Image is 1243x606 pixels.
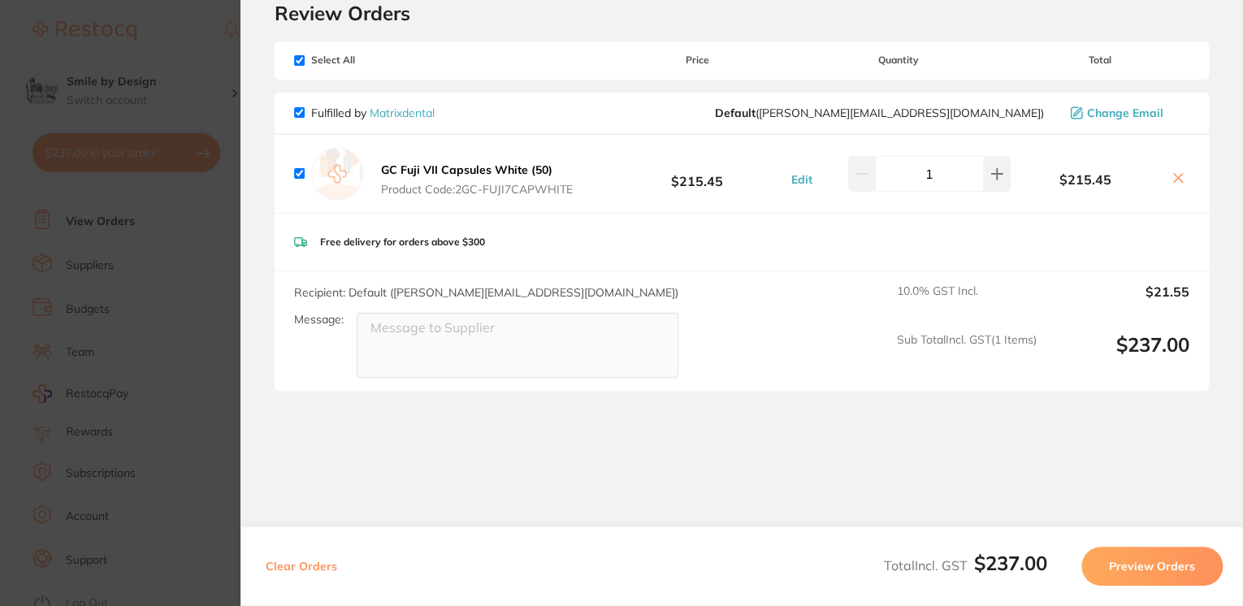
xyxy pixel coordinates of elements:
b: GC Fuji VII Capsules White (50) [381,162,552,177]
span: Total [1011,54,1189,66]
button: Change Email [1065,106,1189,120]
a: Matrixdental [370,106,435,120]
b: $215.45 [1011,172,1160,187]
button: Clear Orders [261,547,342,586]
span: 10.0 % GST Incl. [897,284,1037,320]
span: peter@matrixdental.com.au [715,106,1044,119]
b: $215.45 [608,158,786,188]
button: GC Fuji VII Capsules White (50) Product Code:2GC-FUJI7CAPWHITE [376,162,578,197]
span: Recipient: Default ( [PERSON_NAME][EMAIL_ADDRESS][DOMAIN_NAME] ) [294,285,678,300]
h2: Review Orders [275,1,1209,25]
output: $237.00 [1050,333,1189,378]
button: Edit [786,172,817,187]
span: Price [608,54,786,66]
label: Message: [294,313,344,327]
button: Preview Orders [1081,547,1223,586]
b: $237.00 [974,551,1047,575]
img: empty.jpg [311,148,363,200]
output: $21.55 [1050,284,1189,320]
b: Default [715,106,756,120]
p: Fulfilled by [311,106,435,119]
span: Quantity [786,54,1011,66]
span: Select All [294,54,457,66]
span: Sub Total Incl. GST ( 1 Items) [897,333,1037,378]
p: Free delivery for orders above $300 [320,236,485,248]
span: Total Incl. GST [884,557,1047,574]
span: Product Code: 2GC-FUJI7CAPWHITE [381,183,573,196]
span: Change Email [1087,106,1163,119]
